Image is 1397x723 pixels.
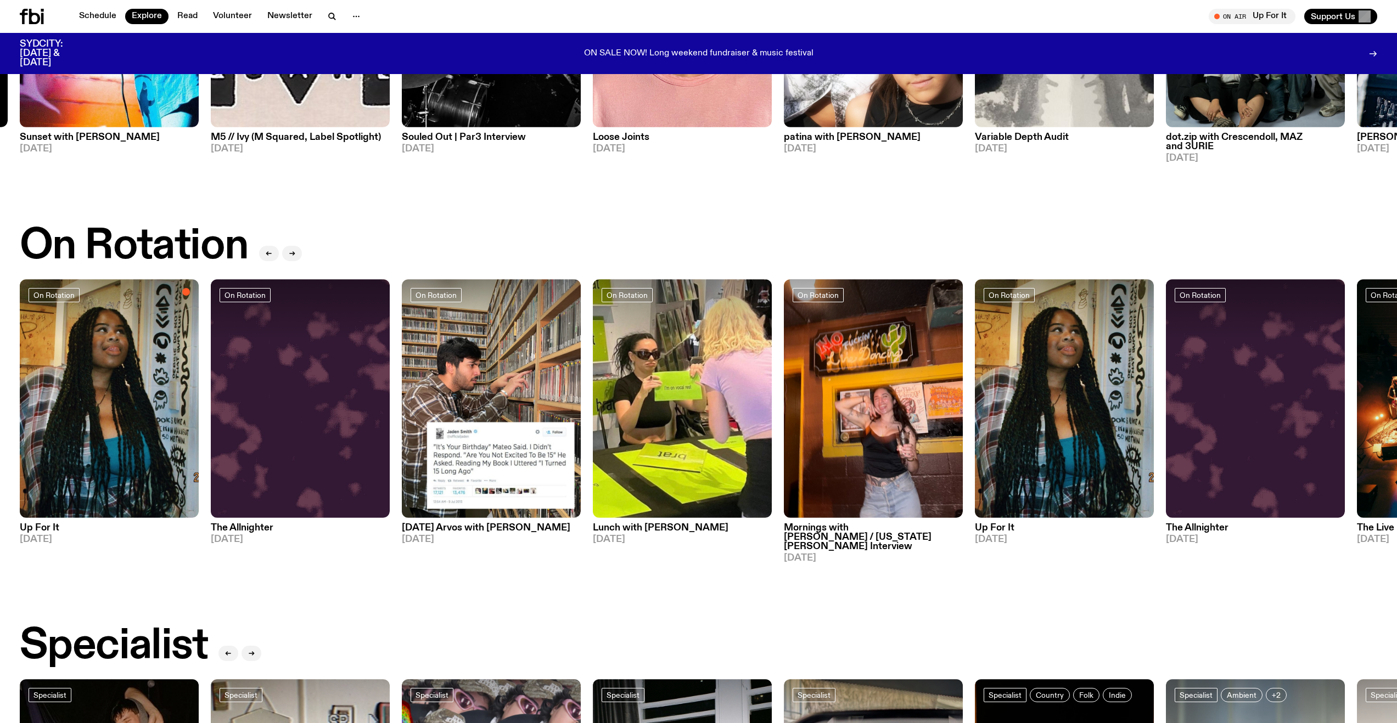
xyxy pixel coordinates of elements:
[975,133,1154,142] h3: Variable Depth Audit
[975,518,1154,544] a: Up For It[DATE]
[593,518,772,544] a: Lunch with [PERSON_NAME][DATE]
[20,225,248,267] h2: On Rotation
[602,288,653,302] a: On Rotation
[33,691,66,699] span: Specialist
[1109,691,1126,699] span: Indie
[1166,154,1345,163] span: [DATE]
[984,688,1026,702] a: Specialist
[20,279,199,518] img: Ify - a Brown Skin girl with black braided twists, looking up to the side with her tongue stickin...
[1166,535,1345,544] span: [DATE]
[402,523,581,533] h3: [DATE] Arvos with [PERSON_NAME]
[1036,691,1064,699] span: Country
[975,535,1154,544] span: [DATE]
[416,291,457,299] span: On Rotation
[584,49,813,59] p: ON SALE NOW! Long weekend fundraiser & music festival
[33,291,75,299] span: On Rotation
[402,133,581,142] h3: Souled Out | Par3 Interview
[784,518,963,563] a: Mornings with [PERSON_NAME] / [US_STATE][PERSON_NAME] Interview[DATE]
[402,535,581,544] span: [DATE]
[261,9,319,24] a: Newsletter
[793,288,844,302] a: On Rotation
[411,688,453,702] a: Specialist
[211,144,390,154] span: [DATE]
[607,291,648,299] span: On Rotation
[211,518,390,544] a: The Allnighter[DATE]
[1180,291,1221,299] span: On Rotation
[784,133,963,142] h3: patina with [PERSON_NAME]
[1166,127,1345,163] a: dot.zip with Crescendoll, MAZ and 3URIE[DATE]
[402,127,581,154] a: Souled Out | Par3 Interview[DATE]
[20,625,207,667] h2: Specialist
[1304,9,1377,24] button: Support Us
[593,127,772,154] a: Loose Joints[DATE]
[171,9,204,24] a: Read
[602,688,644,702] a: Specialist
[225,691,257,699] span: Specialist
[989,291,1030,299] span: On Rotation
[125,9,169,24] a: Explore
[1209,9,1295,24] button: On AirUp For It
[1166,133,1345,151] h3: dot.zip with Crescendoll, MAZ and 3URIE
[206,9,259,24] a: Volunteer
[402,518,581,544] a: [DATE] Arvos with [PERSON_NAME][DATE]
[989,691,1022,699] span: Specialist
[975,279,1154,518] img: Ify - a Brown Skin girl with black braided twists, looking up to the side with her tongue stickin...
[211,523,390,533] h3: The Allnighter
[20,39,90,67] h3: SYDCITY: [DATE] & [DATE]
[975,144,1154,154] span: [DATE]
[784,523,963,551] h3: Mornings with [PERSON_NAME] / [US_STATE][PERSON_NAME] Interview
[1175,688,1218,702] a: Specialist
[1180,691,1213,699] span: Specialist
[416,691,448,699] span: Specialist
[784,144,963,154] span: [DATE]
[211,133,390,142] h3: M5 // Ivy (M Squared, Label Spotlight)
[1266,688,1287,702] button: +2
[1272,691,1281,699] span: +2
[20,518,199,544] a: Up For It[DATE]
[975,523,1154,533] h3: Up For It
[593,133,772,142] h3: Loose Joints
[1079,691,1093,699] span: Folk
[1166,518,1345,544] a: The Allnighter[DATE]
[784,553,963,563] span: [DATE]
[20,127,199,154] a: Sunset with [PERSON_NAME][DATE]
[20,535,199,544] span: [DATE]
[220,288,271,302] a: On Rotation
[411,288,462,302] a: On Rotation
[798,291,839,299] span: On Rotation
[1103,688,1132,702] a: Indie
[607,691,639,699] span: Specialist
[1073,688,1099,702] a: Folk
[402,144,581,154] span: [DATE]
[1311,12,1355,21] span: Support Us
[20,144,199,154] span: [DATE]
[1227,691,1256,699] span: Ambient
[1166,523,1345,533] h3: The Allnighter
[593,535,772,544] span: [DATE]
[793,688,835,702] a: Specialist
[593,144,772,154] span: [DATE]
[784,127,963,154] a: patina with [PERSON_NAME][DATE]
[1030,688,1070,702] a: Country
[1221,688,1263,702] a: Ambient
[72,9,123,24] a: Schedule
[798,691,831,699] span: Specialist
[220,688,262,702] a: Specialist
[29,288,80,302] a: On Rotation
[211,127,390,154] a: M5 // Ivy (M Squared, Label Spotlight)[DATE]
[20,523,199,533] h3: Up For It
[984,288,1035,302] a: On Rotation
[593,523,772,533] h3: Lunch with [PERSON_NAME]
[975,127,1154,154] a: Variable Depth Audit[DATE]
[211,535,390,544] span: [DATE]
[20,133,199,142] h3: Sunset with [PERSON_NAME]
[29,688,71,702] a: Specialist
[225,291,266,299] span: On Rotation
[1175,288,1226,302] a: On Rotation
